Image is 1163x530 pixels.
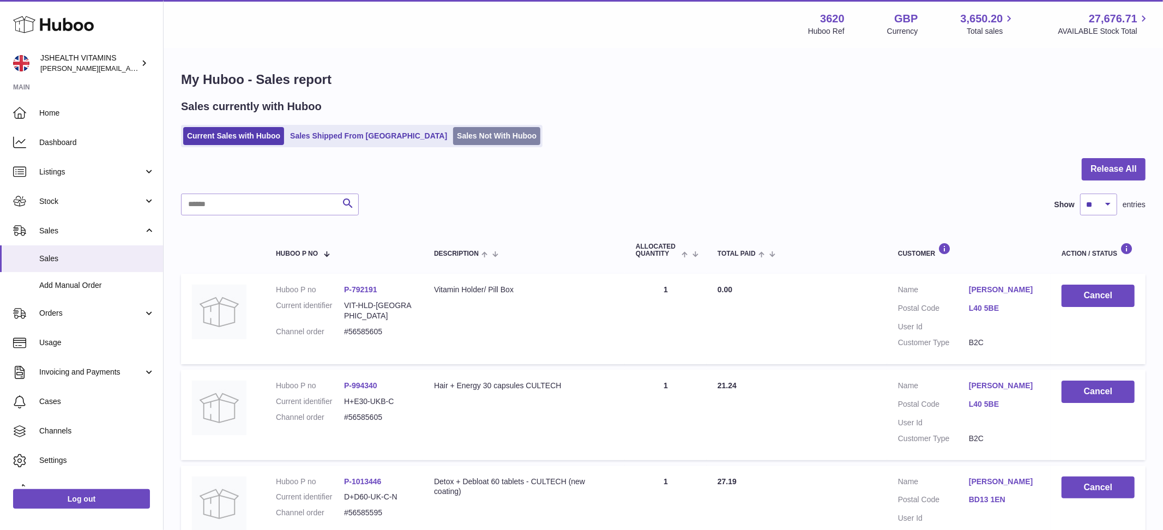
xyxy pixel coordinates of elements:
[39,137,155,148] span: Dashboard
[13,489,150,509] a: Log out
[276,327,344,337] dt: Channel order
[183,127,284,145] a: Current Sales with Huboo
[453,127,540,145] a: Sales Not With Huboo
[276,492,344,502] dt: Current identifier
[898,303,969,316] dt: Postal Code
[344,396,412,407] dd: H+E30-UKB-C
[967,26,1015,37] span: Total sales
[898,322,969,332] dt: User Id
[1062,243,1135,257] div: Action / Status
[434,381,614,391] div: Hair + Energy 30 capsules CULTECH
[969,338,1040,348] dd: B2C
[718,381,737,390] span: 21.24
[192,285,246,339] img: no-photo.jpg
[39,226,143,236] span: Sales
[898,399,969,412] dt: Postal Code
[969,285,1040,295] a: [PERSON_NAME]
[636,243,679,257] span: ALLOCATED Quantity
[39,167,143,177] span: Listings
[40,53,138,74] div: JSHEALTH VITAMINS
[344,327,412,337] dd: #56585605
[718,477,737,486] span: 27.19
[181,99,322,114] h2: Sales currently with Huboo
[898,243,1040,257] div: Customer
[276,285,344,295] dt: Huboo P no
[1089,11,1137,26] span: 27,676.71
[961,11,1003,26] span: 3,650.20
[898,285,969,298] dt: Name
[898,477,969,490] dt: Name
[39,396,155,407] span: Cases
[181,71,1146,88] h1: My Huboo - Sales report
[344,477,382,486] a: P-1013446
[276,477,344,487] dt: Huboo P no
[39,455,155,466] span: Settings
[887,26,918,37] div: Currency
[1123,200,1146,210] span: entries
[344,508,412,518] dd: #56585595
[625,274,707,364] td: 1
[39,280,155,291] span: Add Manual Order
[344,381,377,390] a: P-994340
[1062,381,1135,403] button: Cancel
[344,412,412,423] dd: #56585605
[969,433,1040,444] dd: B2C
[898,513,969,523] dt: User Id
[1062,285,1135,307] button: Cancel
[718,250,756,257] span: Total paid
[276,381,344,391] dt: Huboo P no
[39,426,155,436] span: Channels
[40,64,219,73] span: [PERSON_NAME][EMAIL_ADDRESS][DOMAIN_NAME]
[286,127,451,145] a: Sales Shipped From [GEOGRAPHIC_DATA]
[820,11,845,26] strong: 3620
[344,300,412,321] dd: VIT-HLD-[GEOGRAPHIC_DATA]
[434,285,614,295] div: Vitamin Holder/ Pill Box
[39,308,143,318] span: Orders
[13,55,29,71] img: francesca@jshealthvitamins.com
[1082,158,1146,180] button: Release All
[625,370,707,460] td: 1
[276,300,344,321] dt: Current identifier
[969,477,1040,487] a: [PERSON_NAME]
[276,250,318,257] span: Huboo P no
[969,399,1040,409] a: L40 5BE
[434,477,614,497] div: Detox + Debloat 60 tablets - CULTECH (new coating)
[39,485,155,495] span: Returns
[969,303,1040,314] a: L40 5BE
[344,285,377,294] a: P-792191
[1054,200,1075,210] label: Show
[961,11,1016,37] a: 3,650.20 Total sales
[808,26,845,37] div: Huboo Ref
[192,381,246,435] img: no-photo.jpg
[898,381,969,394] dt: Name
[344,492,412,502] dd: D+D60-UK-C-N
[1058,26,1150,37] span: AVAILABLE Stock Total
[39,254,155,264] span: Sales
[969,495,1040,505] a: BD13 1EN
[1062,477,1135,499] button: Cancel
[39,108,155,118] span: Home
[434,250,479,257] span: Description
[276,396,344,407] dt: Current identifier
[39,338,155,348] span: Usage
[718,285,732,294] span: 0.00
[1058,11,1150,37] a: 27,676.71 AVAILABLE Stock Total
[898,338,969,348] dt: Customer Type
[898,418,969,428] dt: User Id
[39,196,143,207] span: Stock
[276,508,344,518] dt: Channel order
[894,11,918,26] strong: GBP
[39,367,143,377] span: Invoicing and Payments
[969,381,1040,391] a: [PERSON_NAME]
[898,495,969,508] dt: Postal Code
[276,412,344,423] dt: Channel order
[898,433,969,444] dt: Customer Type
